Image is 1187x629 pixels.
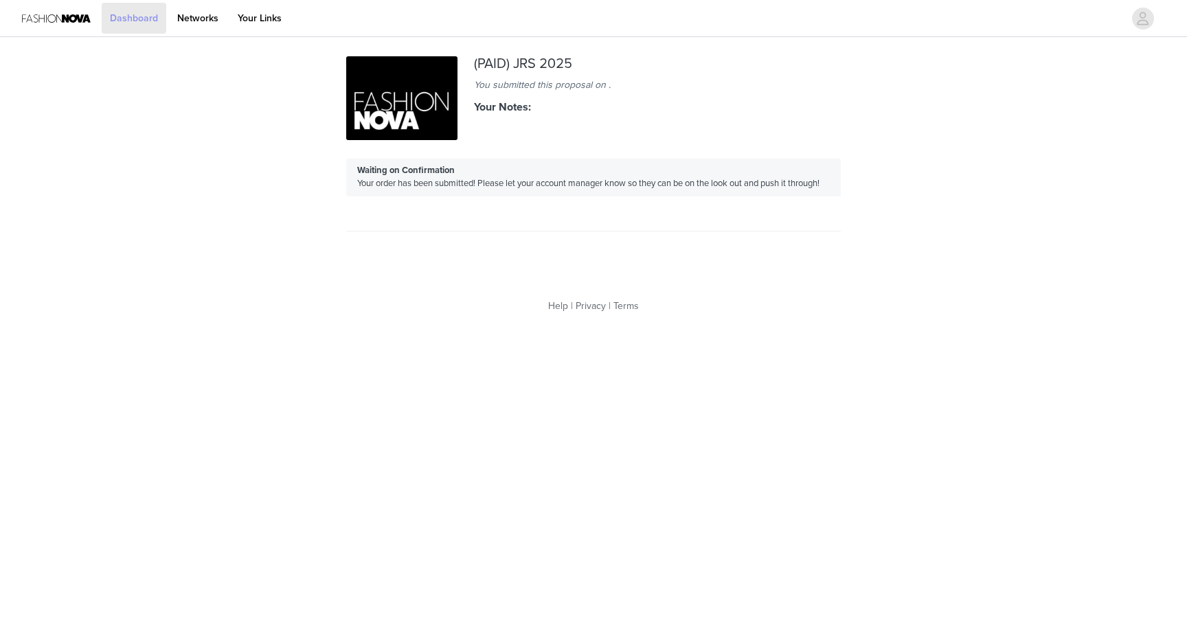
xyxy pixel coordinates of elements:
[22,3,91,34] img: Fashion Nova Logo
[609,300,611,312] span: |
[346,159,841,196] div: Your order has been submitted! Please let your account manager know so they can be on the look ou...
[576,300,606,312] a: Privacy
[169,3,227,34] a: Networks
[229,3,290,34] a: Your Links
[474,78,713,92] div: You submitted this proposal on .
[1136,8,1149,30] div: avatar
[474,100,531,114] strong: Your Notes:
[346,56,457,140] img: f5d5073a-11f7-4646-bb63-ab8d6b8e8552.jpg
[474,56,713,72] div: (PAID) JRS 2025
[571,300,573,312] span: |
[613,300,639,312] a: Terms
[357,165,455,176] strong: Waiting on Confirmation
[548,300,568,312] a: Help
[102,3,166,34] a: Dashboard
